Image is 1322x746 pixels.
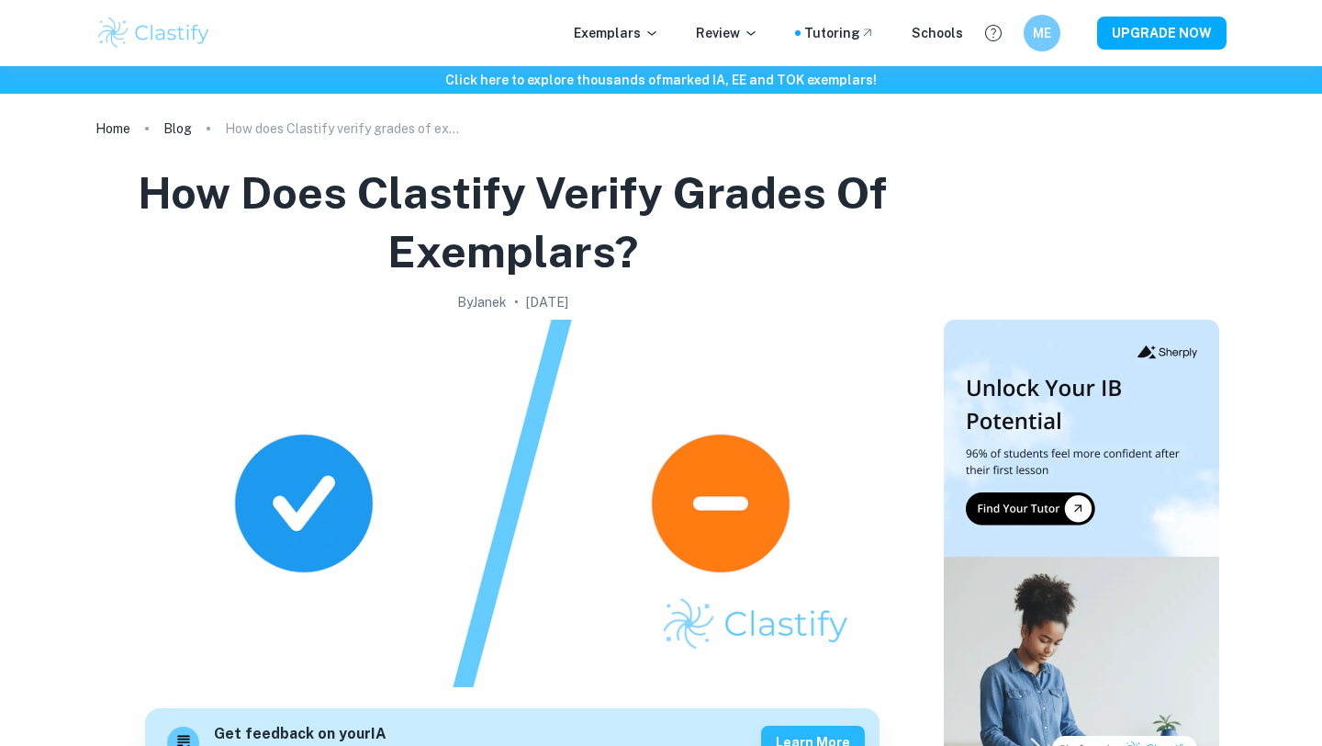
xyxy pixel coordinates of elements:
[145,320,879,687] img: How does Clastify verify grades of exemplars? cover image
[696,23,758,43] p: Review
[225,119,464,139] p: How does Clastify verify grades of exemplars?
[95,15,212,51] img: Clastify logo
[574,23,659,43] p: Exemplars
[457,292,507,312] h2: By Janek
[978,17,1009,49] button: Help and Feedback
[103,164,922,281] h1: How does Clastify verify grades of exemplars?
[514,292,519,312] p: •
[804,23,875,43] a: Tutoring
[1032,23,1053,43] h6: ME
[214,723,432,746] h6: Get feedback on your IA
[163,116,192,141] a: Blog
[95,116,130,141] a: Home
[4,70,1318,90] h6: Click here to explore thousands of marked IA, EE and TOK exemplars !
[526,292,568,312] h2: [DATE]
[912,23,963,43] a: Schools
[1024,15,1060,51] button: ME
[1097,17,1227,50] button: UPGRADE NOW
